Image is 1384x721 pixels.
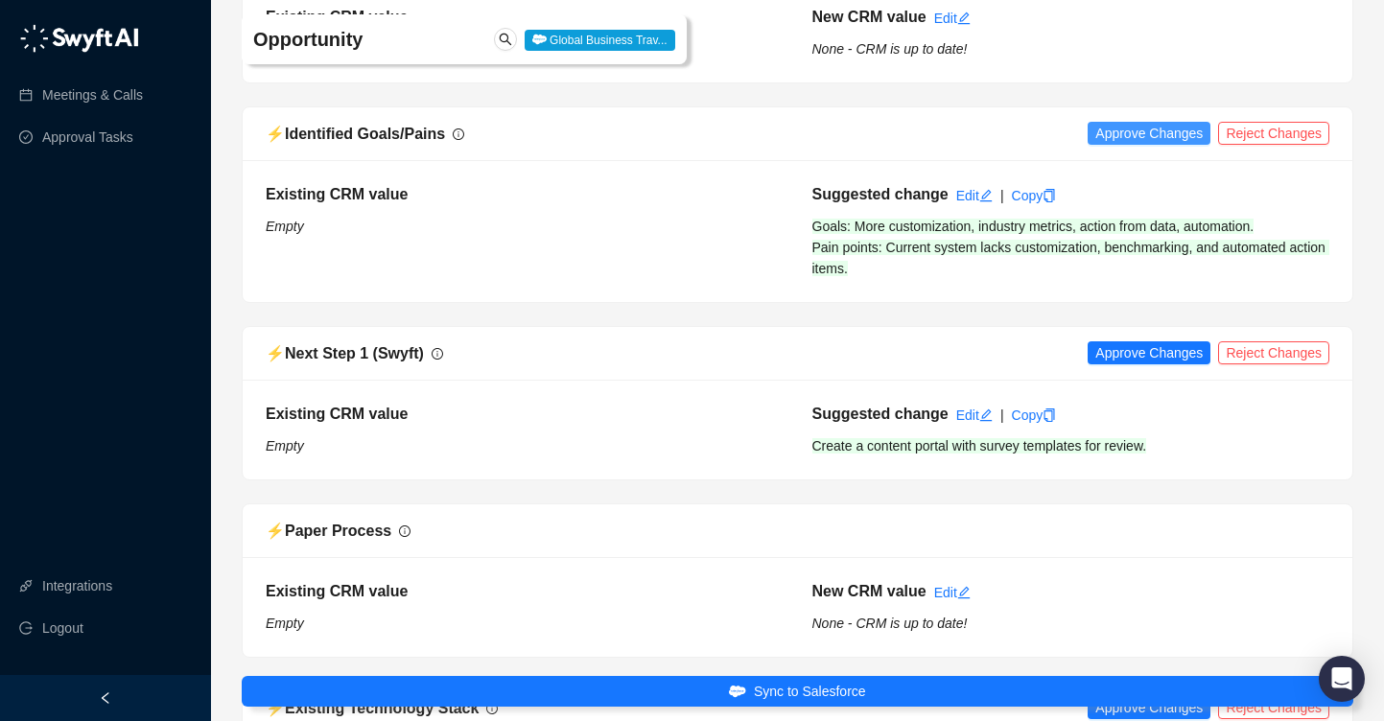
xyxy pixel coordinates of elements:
[432,348,443,360] span: info-circle
[1226,342,1322,363] span: Reject Changes
[42,567,112,605] a: Integrations
[1000,405,1004,426] div: |
[266,700,479,716] span: ⚡️ Existing Technology Stack
[1218,696,1329,719] button: Reject Changes
[1088,122,1210,145] button: Approve Changes
[1012,407,1057,423] a: Copy
[1088,696,1210,719] button: Approve Changes
[253,26,494,53] h4: Opportunity
[266,183,784,206] h5: Existing CRM value
[1226,123,1322,144] span: Reject Changes
[99,691,112,705] span: left
[1095,697,1203,718] span: Approve Changes
[19,621,33,635] span: logout
[754,681,866,702] span: Sync to Salesforce
[525,30,675,51] span: Global Business Trav...
[812,183,949,206] h5: Suggested change
[486,703,498,714] span: info-circle
[1043,408,1056,422] span: copy
[266,580,784,603] h5: Existing CRM value
[812,616,968,631] i: None - CRM is up to date!
[453,128,464,140] span: info-circle
[812,438,1147,454] span: Create a content portal with survey templates for review.
[1218,341,1329,364] button: Reject Changes
[266,438,304,454] i: Empty
[525,32,675,47] a: Global Business Trav...
[812,41,968,57] i: None - CRM is up to date!
[812,580,927,603] h5: New CRM value
[956,188,993,203] a: Edit
[957,12,971,25] span: edit
[266,6,784,29] h5: Existing CRM value
[266,126,445,142] span: ⚡️ Identified Goals/Pains
[956,407,993,423] a: Edit
[979,408,993,422] span: edit
[242,676,1353,707] button: Sync to Salesforce
[812,403,949,426] h5: Suggested change
[957,586,971,599] span: edit
[1095,342,1203,363] span: Approve Changes
[42,76,143,114] a: Meetings & Calls
[1095,123,1203,144] span: Approve Changes
[1218,122,1329,145] button: Reject Changes
[1012,188,1057,203] a: Copy
[1000,185,1004,206] div: |
[266,219,304,234] i: Empty
[812,6,927,29] h5: New CRM value
[934,11,971,26] a: Edit
[1088,341,1210,364] button: Approve Changes
[1319,656,1365,702] div: Open Intercom Messenger
[1043,189,1056,202] span: copy
[266,523,391,539] span: ⚡️ Paper Process
[979,189,993,202] span: edit
[934,585,971,600] a: Edit
[266,616,304,631] i: Empty
[1226,697,1322,718] span: Reject Changes
[499,33,512,46] span: search
[42,609,83,647] span: Logout
[266,403,784,426] h5: Existing CRM value
[266,345,424,361] span: ⚡️ Next Step 1 (Swyft)
[42,118,133,156] a: Approval Tasks
[19,24,139,53] img: logo-05li4sbe.png
[399,525,411,537] span: info-circle
[812,219,1329,276] span: Goals: More customization, industry metrics, action from data, automation. Pain points: Current s...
